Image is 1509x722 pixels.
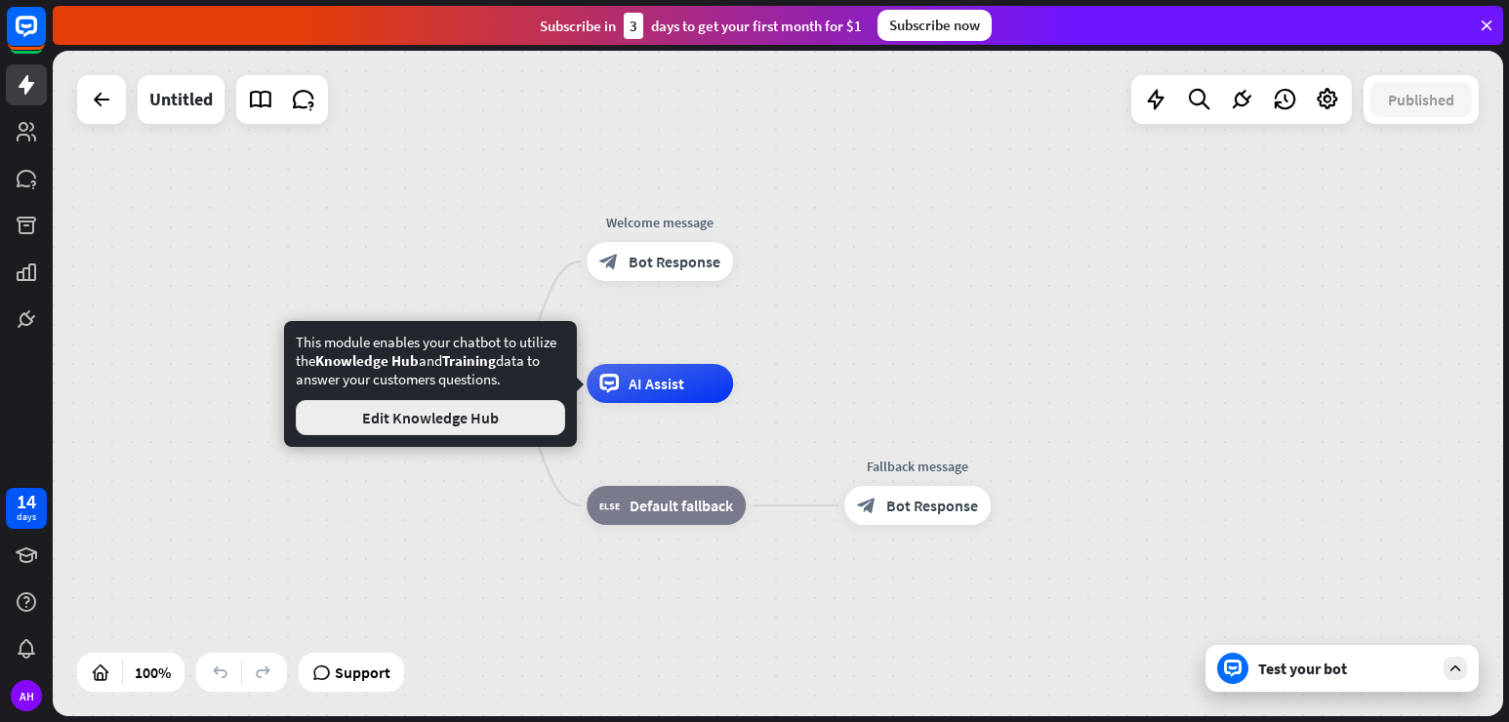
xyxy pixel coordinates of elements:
[16,8,74,66] button: Open LiveChat chat widget
[886,496,978,515] span: Bot Response
[442,351,496,370] span: Training
[11,680,42,711] div: AH
[624,13,643,39] div: 3
[1370,82,1472,117] button: Published
[877,10,992,41] div: Subscribe now
[315,351,419,370] span: Knowledge Hub
[857,496,877,515] i: block_bot_response
[830,457,1005,476] div: Fallback message
[296,400,565,435] button: Edit Knowledge Hub
[540,13,862,39] div: Subscribe in days to get your first month for $1
[572,213,748,232] div: Welcome message
[1258,659,1434,678] div: Test your bot
[17,510,36,524] div: days
[17,493,36,510] div: 14
[6,488,47,529] a: 14 days
[129,657,177,688] div: 100%
[335,657,390,688] span: Support
[599,252,619,271] i: block_bot_response
[149,75,213,124] div: Untitled
[629,374,684,393] span: AI Assist
[629,252,720,271] span: Bot Response
[599,496,620,515] i: block_fallback
[630,496,733,515] span: Default fallback
[296,333,565,435] div: This module enables your chatbot to utilize the and data to answer your customers questions.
